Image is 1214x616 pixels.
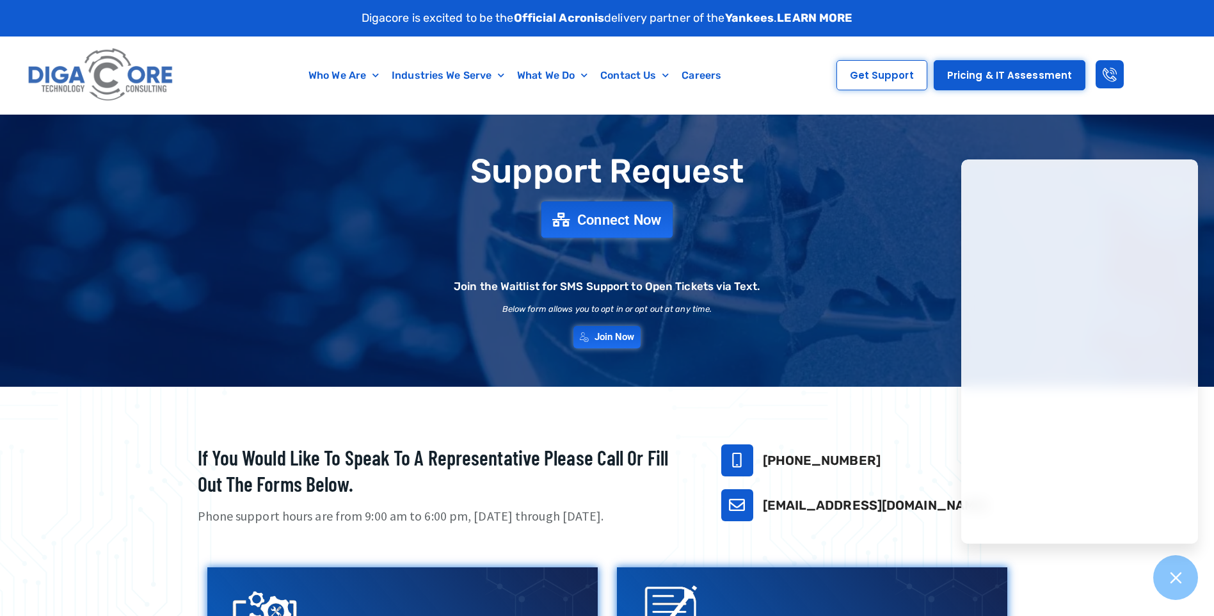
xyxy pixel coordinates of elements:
strong: Yankees [725,11,774,25]
a: support@digacore.com [721,489,753,521]
nav: Menu [239,61,791,90]
span: Get Support [850,70,914,80]
span: Pricing & IT Assessment [947,70,1072,80]
a: Connect Now [541,201,673,238]
a: Who We Are [302,61,385,90]
a: [PHONE_NUMBER] [763,453,881,468]
a: 732-646-5725 [721,444,753,476]
a: What We Do [511,61,594,90]
h2: If you would like to speak to a representative please call or fill out the forms below. [198,444,689,498]
a: LEARN MORE [777,11,852,25]
span: Connect Now [577,213,662,227]
h1: Support Request [166,153,1049,190]
img: Digacore logo 1 [24,43,177,108]
p: Phone support hours are from 9:00 am to 6:00 pm, [DATE] through [DATE]. [198,507,689,526]
a: [EMAIL_ADDRESS][DOMAIN_NAME] [763,498,988,513]
iframe: Chatgenie Messenger [961,159,1198,544]
a: Careers [675,61,728,90]
h2: Below form allows you to opt in or opt out at any time. [502,305,712,313]
a: Contact Us [594,61,675,90]
span: Join Now [595,332,635,342]
a: Industries We Serve [385,61,511,90]
p: Digacore is excited to be the delivery partner of the . [362,10,853,27]
a: Get Support [836,60,927,90]
a: Join Now [573,326,641,348]
h2: Join the Waitlist for SMS Support to Open Tickets via Text. [454,281,760,292]
a: Pricing & IT Assessment [934,60,1085,90]
strong: Official Acronis [514,11,605,25]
